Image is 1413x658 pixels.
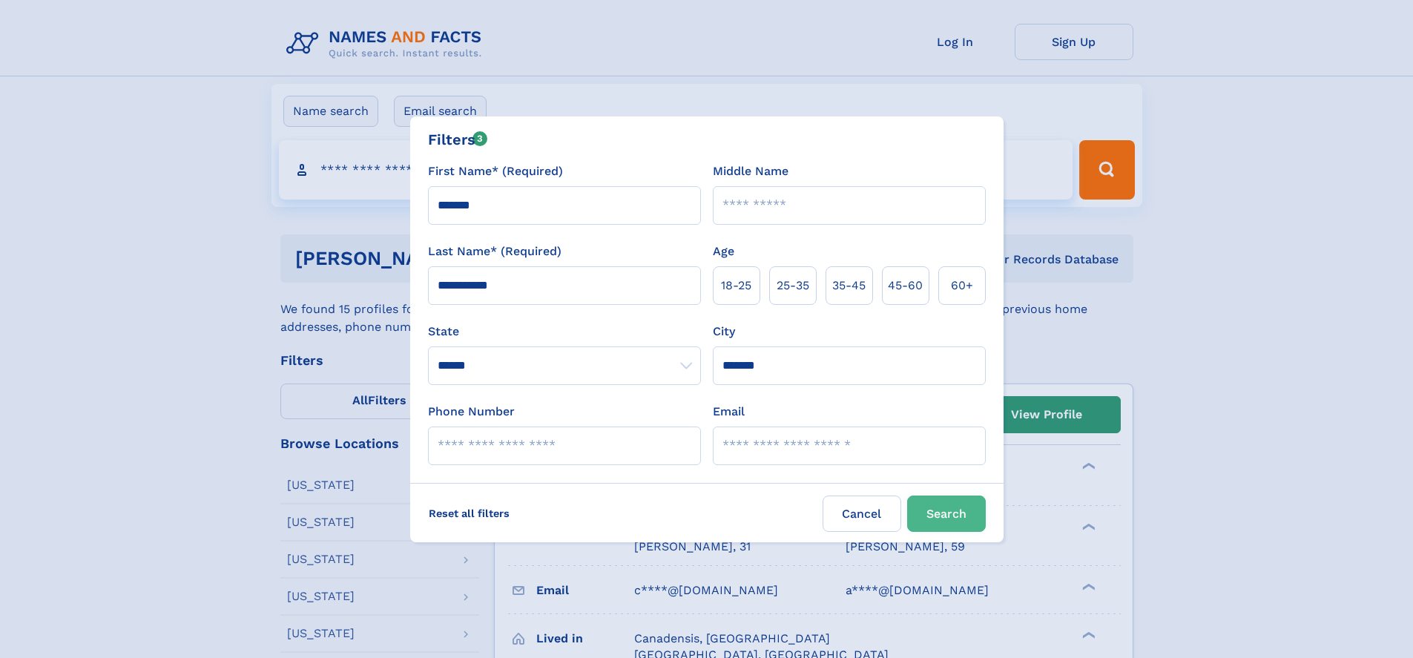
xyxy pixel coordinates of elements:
label: City [713,323,735,340]
label: Phone Number [428,403,515,421]
label: Age [713,243,734,260]
label: State [428,323,701,340]
span: 18‑25 [721,277,751,295]
label: Middle Name [713,162,788,180]
label: Reset all filters [419,496,519,531]
label: Last Name* (Required) [428,243,561,260]
label: Cancel [823,496,901,532]
label: Email [713,403,745,421]
span: 25‑35 [777,277,809,295]
button: Search [907,496,986,532]
span: 60+ [951,277,973,295]
span: 35‑45 [832,277,866,295]
div: Filters [428,128,488,151]
span: 45‑60 [888,277,923,295]
label: First Name* (Required) [428,162,563,180]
